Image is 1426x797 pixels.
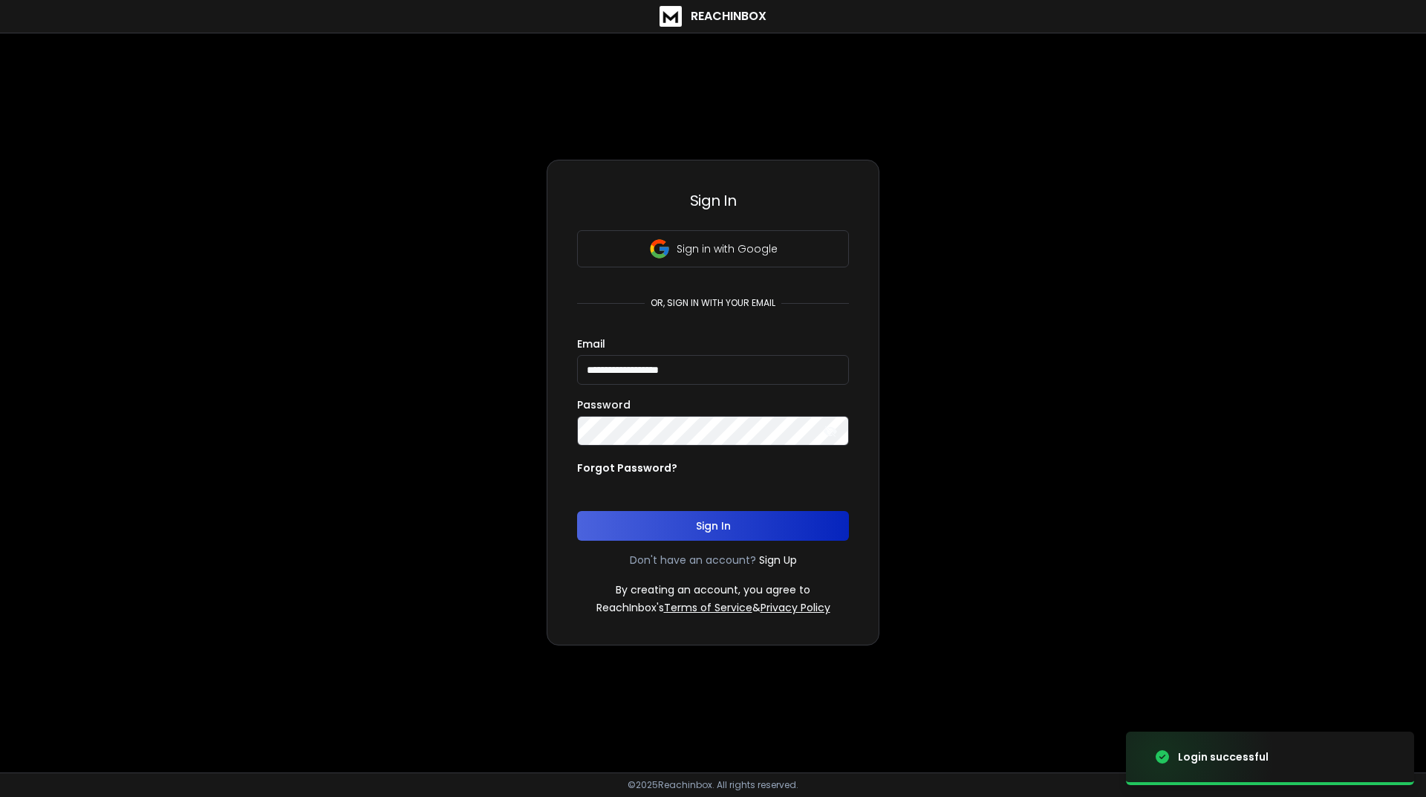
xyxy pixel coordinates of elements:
[677,241,778,256] p: Sign in with Google
[577,511,849,541] button: Sign In
[660,6,682,27] img: logo
[691,7,766,25] h1: ReachInbox
[645,297,781,309] p: or, sign in with your email
[616,582,810,597] p: By creating an account, you agree to
[577,190,849,211] h3: Sign In
[759,553,797,567] a: Sign Up
[761,600,830,615] a: Privacy Policy
[1178,749,1269,764] div: Login successful
[660,6,766,27] a: ReachInbox
[596,600,830,615] p: ReachInbox's &
[630,553,756,567] p: Don't have an account?
[577,461,677,475] p: Forgot Password?
[628,779,798,791] p: © 2025 Reachinbox. All rights reserved.
[577,339,605,349] label: Email
[577,400,631,410] label: Password
[664,600,752,615] a: Terms of Service
[577,230,849,267] button: Sign in with Google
